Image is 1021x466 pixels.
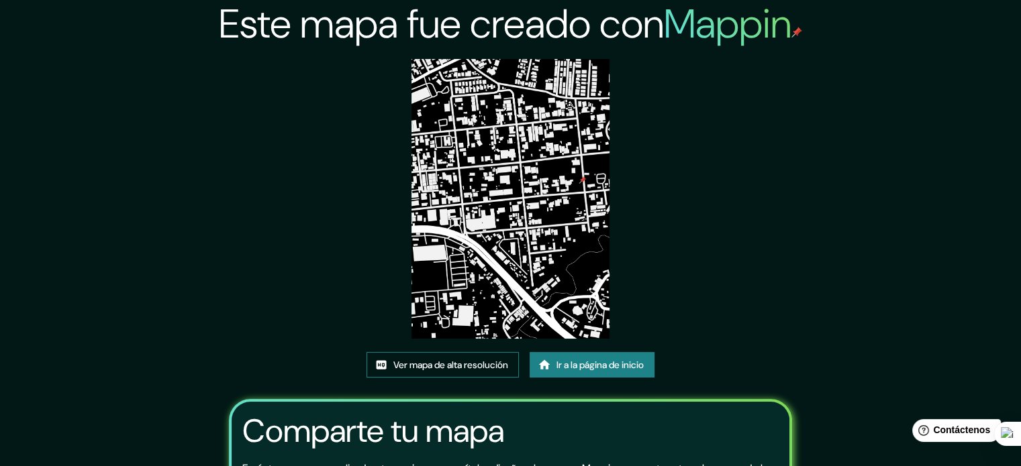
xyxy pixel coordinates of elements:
font: Ir a la página de inicio [556,359,644,371]
a: Ver mapa de alta resolución [367,352,519,377]
iframe: Lanzador de widgets de ayuda [902,414,1006,451]
a: Ir a la página de inicio [530,352,654,377]
img: pin de mapeo [791,27,802,38]
img: created-map [411,59,610,339]
font: Comparte tu mapa [242,410,504,452]
font: Ver mapa de alta resolución [393,359,508,371]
